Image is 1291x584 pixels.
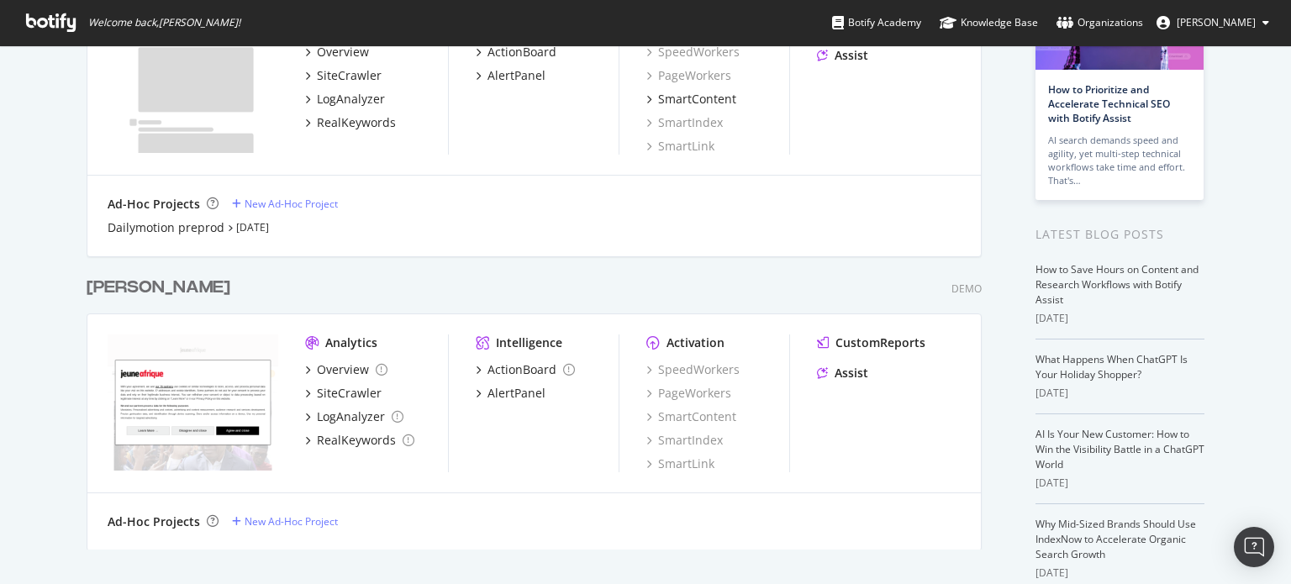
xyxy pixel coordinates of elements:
a: How to Save Hours on Content and Research Workflows with Botify Assist [1035,262,1199,307]
div: ActionBoard [487,44,556,61]
div: AlertPanel [487,385,545,402]
div: LogAnalyzer [317,91,385,108]
div: AI search demands speed and agility, yet multi-step technical workflows take time and effort. Tha... [1048,134,1191,187]
a: SpeedWorkers [646,361,740,378]
a: SmartLink [646,455,714,472]
div: AlertPanel [487,67,545,84]
div: Ad-Hoc Projects [108,513,200,530]
a: PageWorkers [646,385,731,402]
div: Botify Academy [832,14,921,31]
a: SiteCrawler [305,385,382,402]
a: Overview [305,361,387,378]
div: SiteCrawler [317,385,382,402]
button: [PERSON_NAME] [1143,9,1283,36]
div: SiteCrawler [317,67,382,84]
a: LogAnalyzer [305,408,403,425]
a: AI Is Your New Customer: How to Win the Visibility Battle in a ChatGPT World [1035,427,1204,471]
a: What Happens When ChatGPT Is Your Holiday Shopper? [1035,352,1188,381]
a: SmartContent [646,91,736,108]
div: Overview [317,361,369,378]
div: [DATE] [1035,566,1204,581]
div: LogAnalyzer [317,408,385,425]
div: Overview [317,44,369,61]
div: Intelligence [496,334,562,351]
div: CustomReports [835,334,925,351]
div: [PERSON_NAME] [87,276,230,300]
div: Latest Blog Posts [1035,225,1204,244]
a: New Ad-Hoc Project [232,514,338,529]
div: RealKeywords [317,432,396,449]
a: New Ad-Hoc Project [232,197,338,211]
a: SmartLink [646,138,714,155]
div: Ad-Hoc Projects [108,196,200,213]
a: ActionBoard [476,44,556,61]
span: frederic Devigne [1177,15,1256,29]
div: Organizations [1057,14,1143,31]
div: SmartContent [658,91,736,108]
a: [DATE] [236,220,269,234]
a: Why Mid-Sized Brands Should Use IndexNow to Accelerate Organic Search Growth [1035,517,1196,561]
a: Assist [817,365,868,381]
div: Knowledge Base [940,14,1038,31]
img: - JA [108,334,278,471]
div: [DATE] [1035,386,1204,401]
div: New Ad-Hoc Project [245,514,338,529]
a: RealKeywords [305,114,396,131]
a: SmartContent [646,408,736,425]
a: Assist [817,47,868,64]
div: Assist [835,47,868,64]
a: ActionBoard [476,361,575,378]
div: Analytics [325,334,377,351]
a: SmartIndex [646,432,723,449]
a: SpeedWorkers [646,44,740,61]
div: [DATE] [1035,311,1204,326]
a: SmartIndex [646,114,723,131]
a: CustomReports [817,334,925,351]
a: Overview [305,44,369,61]
a: [PERSON_NAME] [87,276,237,300]
a: RealKeywords [305,432,414,449]
a: SiteCrawler [305,67,382,84]
img: www.dailymotion.com [108,17,278,153]
a: LogAnalyzer [305,91,385,108]
a: How to Prioritize and Accelerate Technical SEO with Botify Assist [1048,82,1170,125]
div: New Ad-Hoc Project [245,197,338,211]
span: Welcome back, [PERSON_NAME] ! [88,16,240,29]
div: [DATE] [1035,476,1204,491]
div: Assist [835,365,868,381]
div: Open Intercom Messenger [1234,527,1274,567]
a: PageWorkers [646,67,731,84]
div: RealKeywords [317,114,396,131]
div: Demo [951,281,982,296]
a: Dailymotion preprod [108,219,224,236]
div: Activation [667,334,725,351]
div: ActionBoard [487,361,556,378]
a: AlertPanel [476,67,545,84]
a: AlertPanel [476,385,545,402]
